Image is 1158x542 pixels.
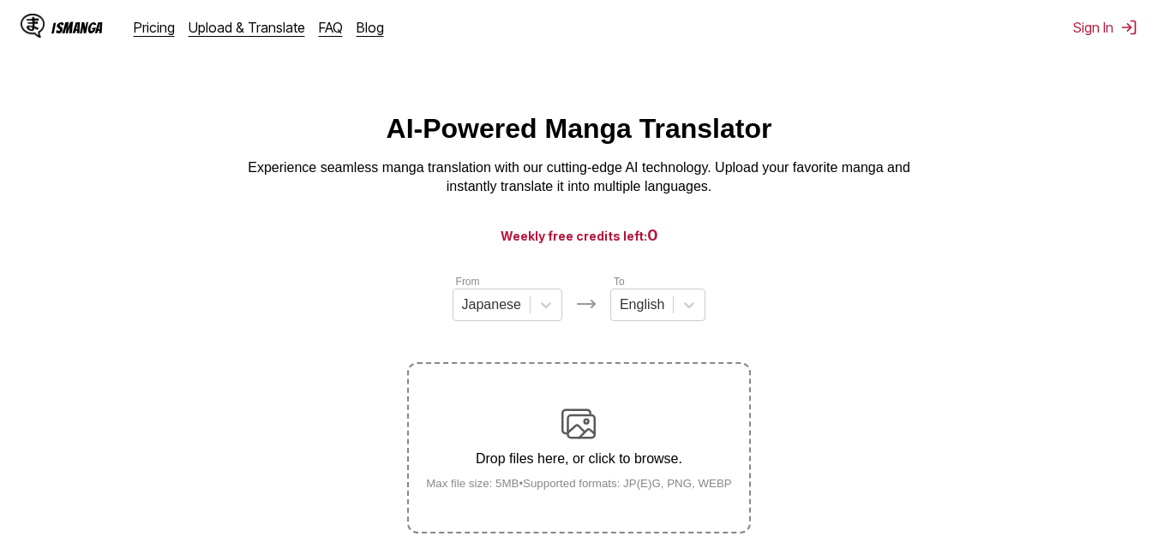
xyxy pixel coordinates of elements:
img: Languages icon [576,294,597,314]
p: Drop files here, or click to browse. [412,451,746,467]
a: FAQ [319,19,343,36]
a: IsManga LogoIsManga [21,14,134,41]
a: Upload & Translate [189,19,305,36]
img: IsManga Logo [21,14,45,38]
span: 0 [647,226,658,244]
small: Max file size: 5MB • Supported formats: JP(E)G, PNG, WEBP [412,477,746,490]
div: IsManga [51,20,103,36]
p: Experience seamless manga translation with our cutting-edge AI technology. Upload your favorite m... [237,158,922,197]
h1: AI-Powered Manga Translator [387,113,772,145]
label: From [456,276,480,288]
button: Sign In [1073,19,1137,36]
a: Blog [357,19,384,36]
label: To [614,276,625,288]
h3: Weekly free credits left: [41,224,1117,246]
img: Sign out [1120,19,1137,36]
a: Pricing [134,19,175,36]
